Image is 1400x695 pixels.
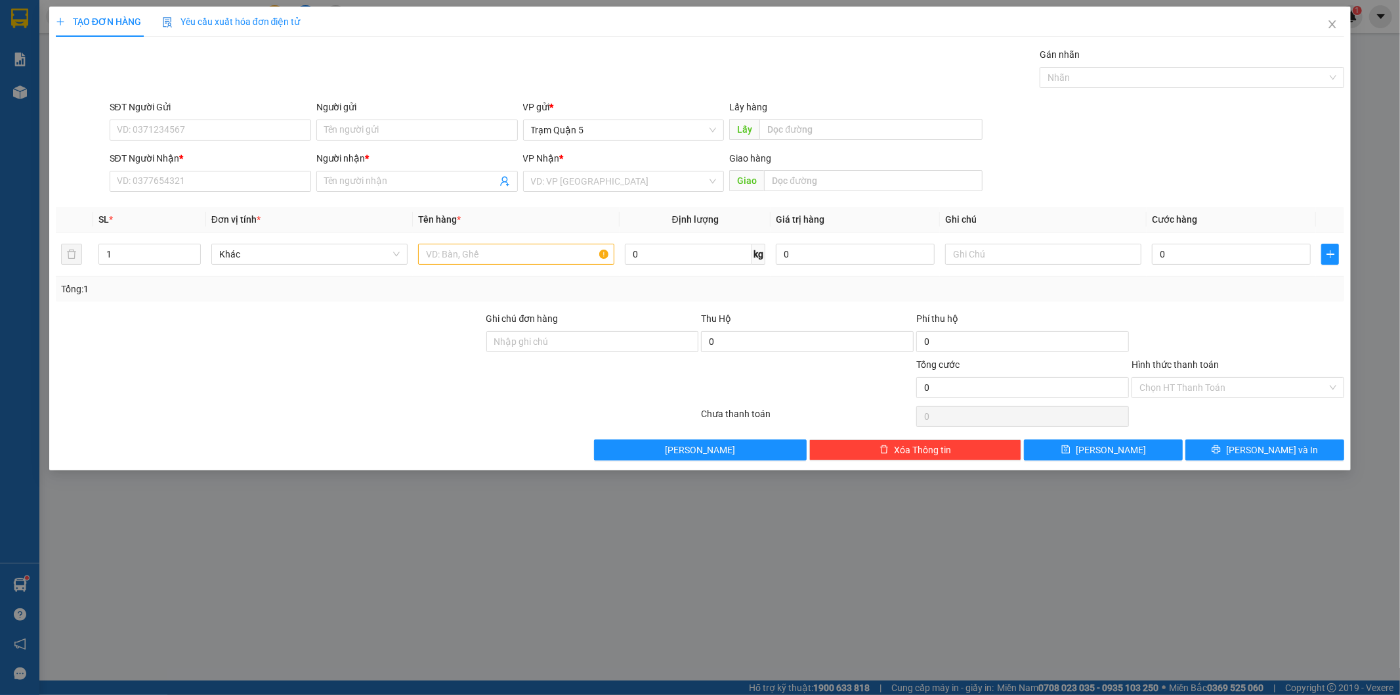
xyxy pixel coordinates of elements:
label: Hình thức thanh toán [1132,359,1219,370]
span: Xóa Thông tin [894,443,951,457]
span: Trạm Quận 5 [531,120,717,140]
button: Close [1314,7,1351,43]
input: Dọc đường [764,170,983,191]
span: SL [98,214,109,225]
span: Khác [219,244,400,264]
span: [PERSON_NAME] [1076,443,1146,457]
span: Giao [729,170,764,191]
span: Lấy hàng [729,102,767,112]
span: kg [752,244,765,265]
span: Yêu cầu xuất hóa đơn điện tử [162,16,301,27]
span: Giá trị hàng [776,214,824,225]
button: delete [61,244,82,265]
span: [PERSON_NAME] [665,443,735,457]
div: Người nhận [316,151,518,166]
span: VP Nhận [523,153,560,164]
span: Lấy [729,119,759,140]
div: Tổng: 1 [61,282,540,296]
label: Ghi chú đơn hàng [486,313,559,324]
span: delete [880,445,889,455]
span: [PERSON_NAME] và In [1226,443,1318,457]
button: printer[PERSON_NAME] và In [1185,439,1344,460]
span: printer [1212,445,1221,455]
span: close [1327,19,1338,30]
div: Người gửi [316,100,518,114]
div: SĐT Người Gửi [110,100,311,114]
button: deleteXóa Thông tin [809,439,1022,460]
span: user-add [499,176,510,187]
span: Cước hàng [1152,214,1197,225]
span: Thu Hộ [701,313,731,324]
div: SĐT Người Nhận [110,151,311,166]
input: Ghi Chú [945,244,1141,265]
div: Chưa thanh toán [700,407,916,430]
span: Định lượng [672,214,719,225]
div: VP gửi [523,100,725,114]
span: Tên hàng [418,214,461,225]
label: Gán nhãn [1040,49,1080,60]
input: Dọc đường [759,119,983,140]
th: Ghi chú [940,207,1147,233]
button: save[PERSON_NAME] [1024,439,1183,460]
span: plus [56,17,65,26]
span: plus [1322,249,1338,259]
span: Giao hàng [729,153,771,164]
input: VD: Bàn, Ghế [418,244,614,265]
input: Ghi chú đơn hàng [486,331,699,352]
div: Phí thu hộ [916,311,1129,331]
button: plus [1321,244,1339,265]
span: save [1061,445,1071,455]
span: Đơn vị tính [211,214,261,225]
span: Tổng cước [916,359,960,370]
button: [PERSON_NAME] [594,439,807,460]
img: icon [162,17,173,28]
input: 0 [776,244,935,265]
span: TẠO ĐƠN HÀNG [56,16,141,27]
